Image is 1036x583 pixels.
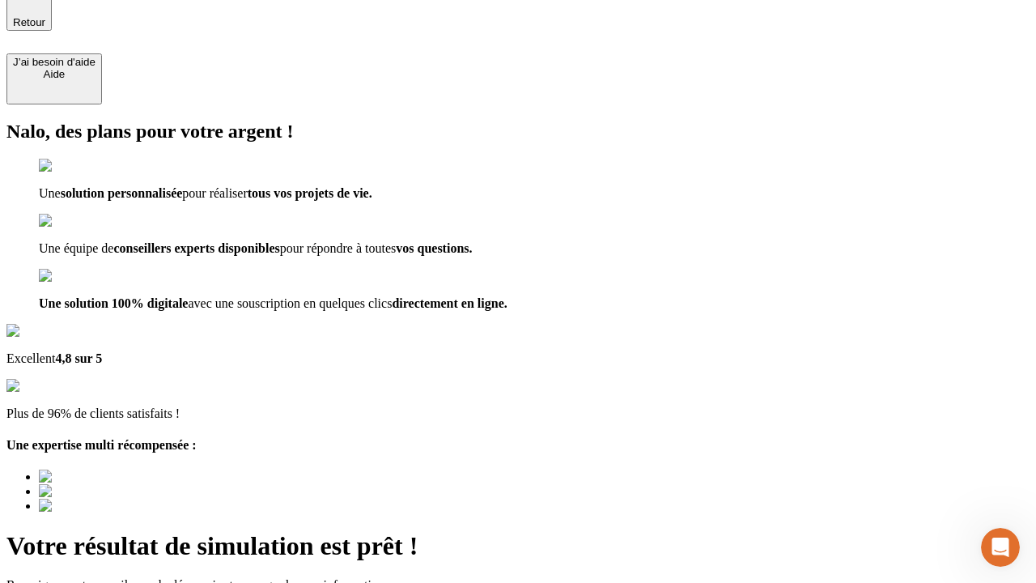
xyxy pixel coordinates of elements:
[39,484,189,499] img: Best savings advice award
[396,241,472,255] span: vos questions.
[13,56,96,68] div: J’ai besoin d'aide
[39,214,108,228] img: checkmark
[392,296,507,310] span: directement en ligne.
[6,531,1030,561] h1: Votre résultat de simulation est prêt !
[39,159,108,173] img: checkmark
[6,438,1030,453] h4: Une expertise multi récompensée :
[13,16,45,28] span: Retour
[39,470,189,484] img: Best savings advice award
[39,269,108,283] img: checkmark
[13,68,96,80] div: Aide
[248,186,372,200] span: tous vos projets de vie.
[55,351,102,365] span: 4,8 sur 5
[188,296,392,310] span: avec une souscription en quelques clics
[182,186,247,200] span: pour réaliser
[280,241,397,255] span: pour répondre à toutes
[39,241,113,255] span: Une équipe de
[981,528,1020,567] iframe: Intercom live chat
[6,379,87,394] img: reviews stars
[113,241,279,255] span: conseillers experts disponibles
[6,351,55,365] span: Excellent
[39,186,61,200] span: Une
[6,53,102,104] button: J’ai besoin d'aideAide
[61,186,183,200] span: solution personnalisée
[6,121,1030,143] h2: Nalo, des plans pour votre argent !
[39,296,188,310] span: Une solution 100% digitale
[6,406,1030,421] p: Plus de 96% de clients satisfaits !
[39,499,189,513] img: Best savings advice award
[6,324,100,338] img: Google Review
